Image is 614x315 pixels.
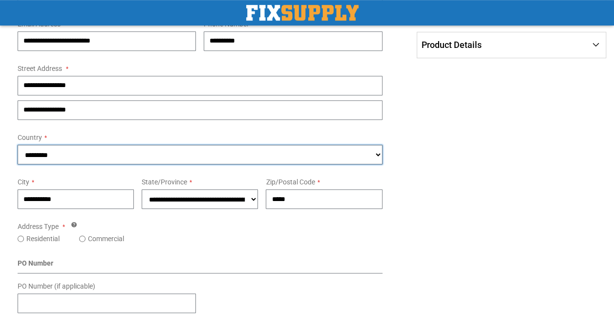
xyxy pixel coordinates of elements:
[142,178,187,186] span: State/Province
[266,178,315,186] span: Zip/Postal Code
[26,234,60,244] label: Residential
[246,5,359,21] img: Fix Industrial Supply
[18,134,42,141] span: Country
[88,234,124,244] label: Commercial
[18,282,95,290] span: PO Number (if applicable)
[422,40,482,50] span: Product Details
[18,258,382,273] div: PO Number
[18,178,29,186] span: City
[18,65,62,72] span: Street Address
[18,20,61,28] span: Email Address
[246,5,359,21] a: store logo
[204,20,249,28] span: Phone Number
[18,223,59,230] span: Address Type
